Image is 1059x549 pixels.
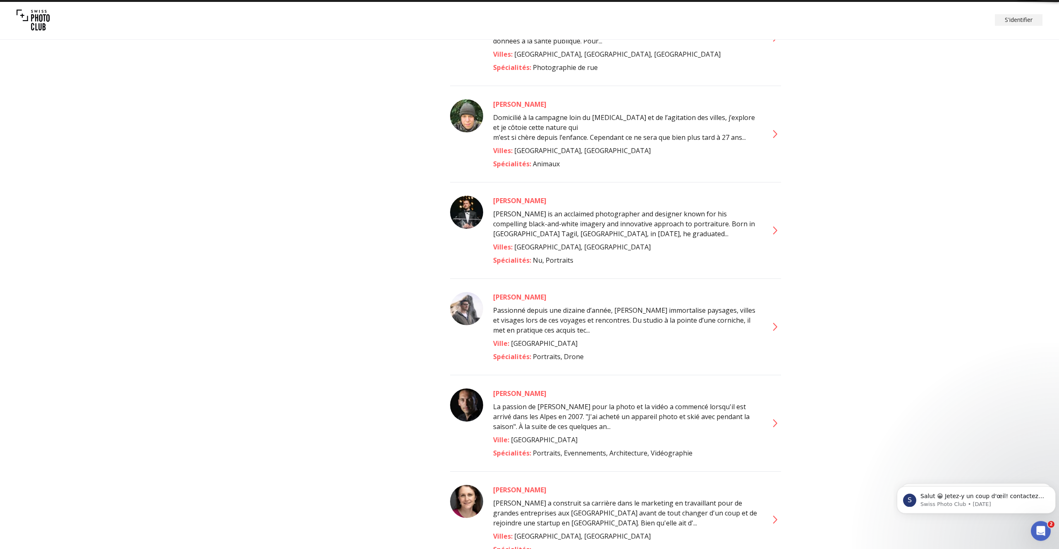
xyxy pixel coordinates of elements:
[493,448,758,458] div: Portraits, Evennements, Architecture, Vidéographie
[493,62,758,72] div: Photographie de rue
[493,242,514,252] span: Villes :
[493,113,758,142] span: m’est si chère depuis l’enfance. Cependant ce ne sera que bien plus tard à 27 ans...
[493,196,758,206] a: [PERSON_NAME]
[450,388,483,422] img: James Geen
[1031,521,1051,541] iframe: Intercom live chat
[493,435,758,445] div: [GEOGRAPHIC_DATA]
[493,499,757,527] span: [PERSON_NAME] a construit sa carrière dans le marketing en travaillant pour de grandes entreprise...
[493,159,533,168] span: Spécialités :
[493,159,758,169] div: Animaux
[493,209,755,238] span: [PERSON_NAME] is an acclaimed photographer and designer known for his compelling black-and-white ...
[995,14,1042,26] button: S'identifier
[493,388,758,398] a: [PERSON_NAME]
[493,63,533,72] span: Spécialités :
[493,113,758,132] p: Domicilié à la campagne loin du [MEDICAL_DATA] et de l’agitation des villes, j’explore et je côto...
[450,485,483,518] img: Joan Berns
[493,352,533,361] span: Spécialités :
[493,435,511,444] span: Ville :
[1048,521,1054,527] span: 2
[493,146,514,155] span: Villes :
[493,402,750,431] span: La passion de [PERSON_NAME] pour la photo et la vidéo a commencé lorsqu'il est arrivé dans les Al...
[493,352,758,362] div: Portraits, Drone
[493,49,758,59] div: [GEOGRAPHIC_DATA], [GEOGRAPHIC_DATA], [GEOGRAPHIC_DATA]
[894,469,1059,527] iframe: Intercom notifications message
[450,99,483,132] img: François Vulliet
[493,531,758,541] div: [GEOGRAPHIC_DATA], [GEOGRAPHIC_DATA]
[493,306,755,335] span: Passionné depuis une dizaine d’année, [PERSON_NAME] immortalise paysages, villes et visages lors ...
[493,485,758,495] a: [PERSON_NAME]
[493,448,533,458] span: Spécialités :
[17,3,50,36] img: Swiss photo club
[493,242,758,252] div: [GEOGRAPHIC_DATA], [GEOGRAPHIC_DATA]
[493,532,514,541] span: Villes :
[493,256,533,265] span: Spécialités :
[493,99,758,109] a: [PERSON_NAME]
[493,338,758,348] div: [GEOGRAPHIC_DATA]
[493,339,511,348] span: Ville :
[450,292,483,325] img: Hamda Kort
[450,196,483,229] img: George Mayer
[493,292,758,302] a: [PERSON_NAME]
[493,255,758,265] div: Nu, Portraits
[493,50,514,59] span: Villes :
[493,146,758,156] div: [GEOGRAPHIC_DATA], [GEOGRAPHIC_DATA]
